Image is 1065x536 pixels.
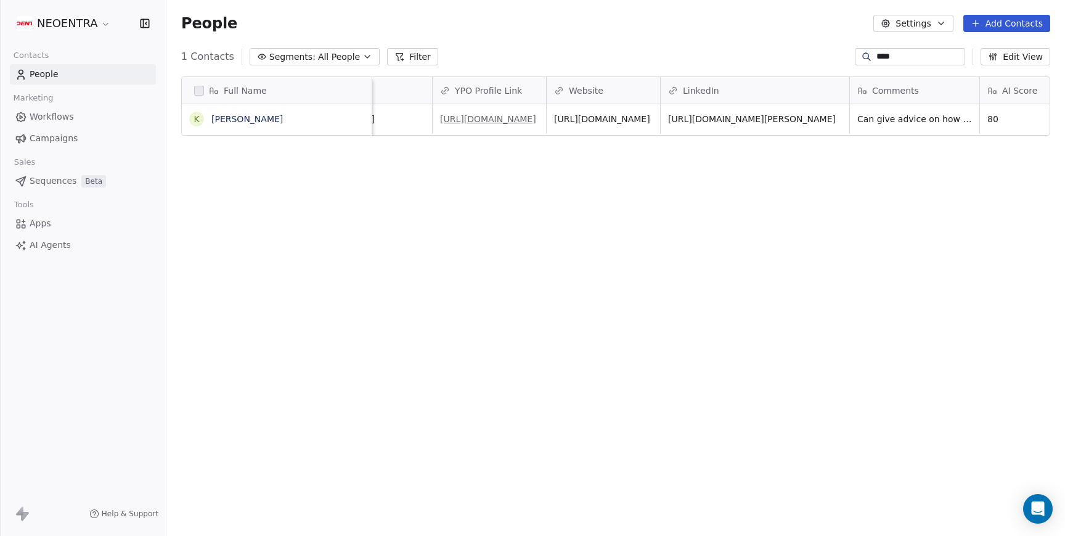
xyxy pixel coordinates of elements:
[15,13,113,34] button: NEOENTRA
[224,85,267,97] span: Full Name
[30,217,51,230] span: Apps
[81,175,106,188] span: Beta
[433,77,546,104] div: YPO Profile Link
[455,85,522,97] span: YPO Profile Link
[547,77,660,104] div: Website
[873,15,953,32] button: Settings
[269,51,316,64] span: Segments:
[30,110,74,123] span: Workflows
[668,114,836,124] a: [URL][DOMAIN_NAME][PERSON_NAME]
[661,77,849,104] div: LinkedIn
[319,77,432,104] div: City
[17,16,32,31] img: Additional.svg
[181,49,234,64] span: 1 Contacts
[981,48,1050,65] button: Edit View
[872,85,919,97] span: Comments
[182,104,372,519] div: grid
[182,77,372,104] div: Full Name
[10,64,156,85] a: People
[10,107,156,127] a: Workflows
[30,132,78,145] span: Campaigns
[850,77,979,104] div: Comments
[30,68,59,81] span: People
[89,509,158,519] a: Help & Support
[10,171,156,191] a: SequencesBeta
[683,85,719,97] span: LinkedIn
[9,153,41,171] span: Sales
[1002,85,1037,97] span: AI Score
[37,15,98,31] span: NEOENTRA
[963,15,1050,32] button: Add Contacts
[326,113,425,125] span: [US_STATE]
[569,85,603,97] span: Website
[30,239,71,252] span: AI Agents
[10,128,156,149] a: Campaigns
[1023,494,1053,524] div: Open Intercom Messenger
[194,113,199,126] div: K
[857,113,972,125] span: Can give advice on how to "defense company" and grow the company. Can advise on how to sell and t...
[554,114,650,124] a: [URL][DOMAIN_NAME]
[440,114,536,124] a: [URL][DOMAIN_NAME]
[318,51,360,64] span: All People
[181,14,237,33] span: People
[211,114,283,124] a: [PERSON_NAME]
[10,213,156,234] a: Apps
[387,48,438,65] button: Filter
[9,196,39,214] span: Tools
[102,509,158,519] span: Help & Support
[10,235,156,255] a: AI Agents
[8,46,54,65] span: Contacts
[8,89,59,107] span: Marketing
[30,175,76,188] span: Sequences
